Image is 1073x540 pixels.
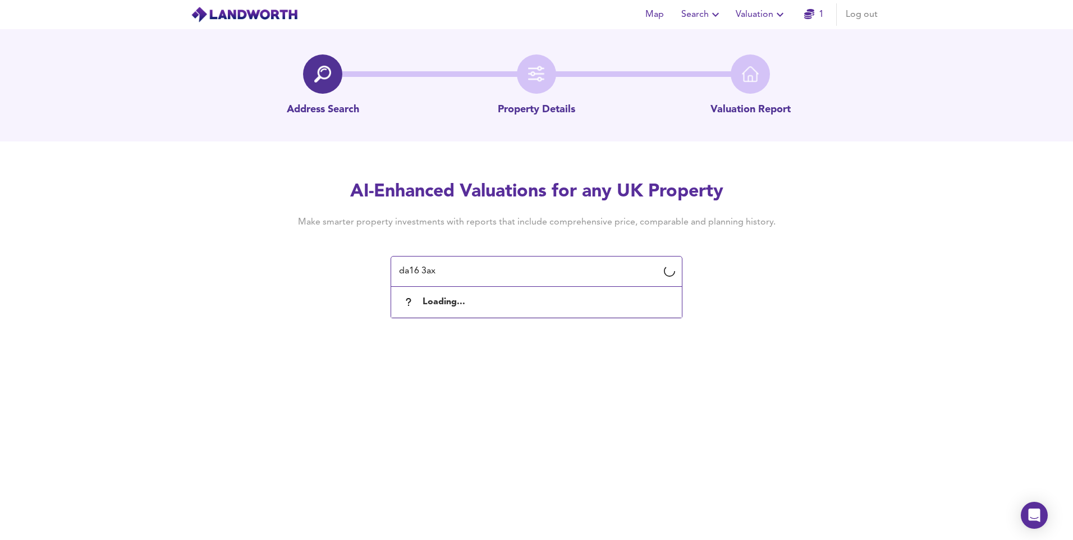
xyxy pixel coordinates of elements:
[423,298,465,306] span: Loading...
[396,261,661,282] input: Enter a postcode to start...
[287,103,359,117] p: Address Search
[281,216,792,228] h4: Make smarter property investments with reports that include comprehensive price, comparable and p...
[742,66,759,83] img: home-icon
[1021,502,1048,529] div: Open Intercom Messenger
[528,66,545,83] img: filter-icon
[191,6,298,23] img: logo
[681,7,722,22] span: Search
[804,7,824,22] a: 1
[636,3,672,26] button: Map
[736,7,787,22] span: Valuation
[498,103,575,117] p: Property Details
[846,7,878,22] span: Log out
[677,3,727,26] button: Search
[731,3,791,26] button: Valuation
[841,3,882,26] button: Log out
[796,3,832,26] button: 1
[710,103,791,117] p: Valuation Report
[641,7,668,22] span: Map
[314,66,331,83] img: search-icon
[281,180,792,204] h2: AI-Enhanced Valuations for any UK Property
